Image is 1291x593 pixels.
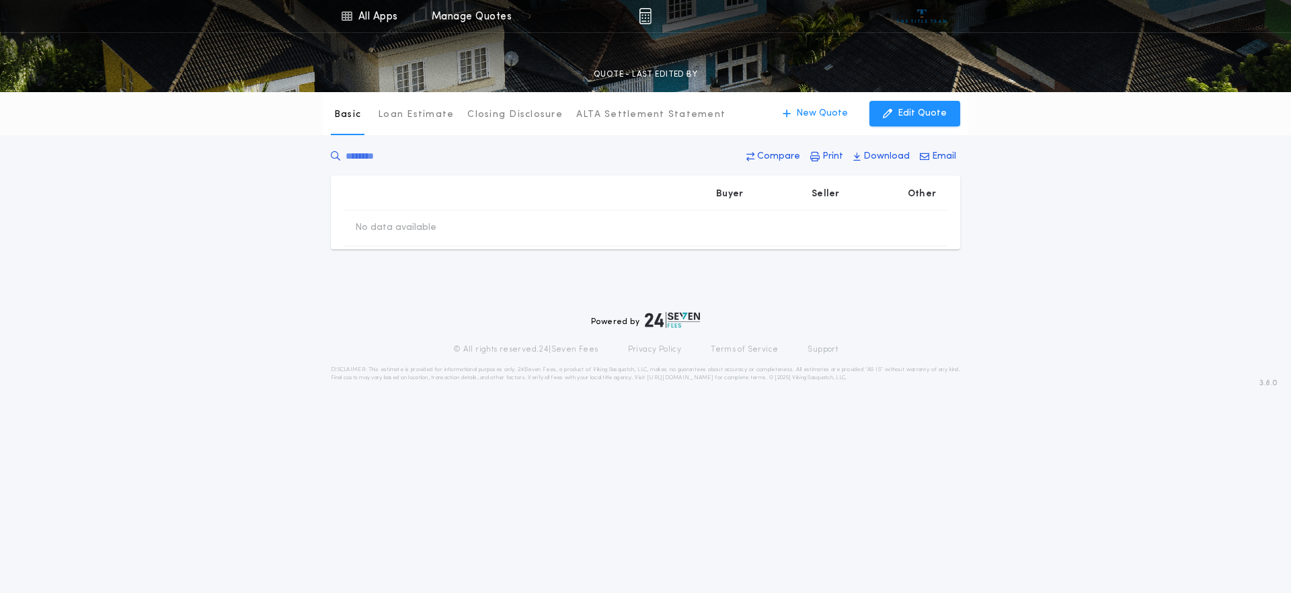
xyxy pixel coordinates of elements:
[576,108,726,122] p: ALTA Settlement Statement
[594,68,697,81] p: QUOTE - LAST EDITED BY
[711,344,778,355] a: Terms of Service
[932,150,956,163] p: Email
[378,108,454,122] p: Loan Estimate
[808,344,838,355] a: Support
[869,101,960,126] button: Edit Quote
[331,366,960,382] p: DISCLAIMER: This estimate is provided for informational purposes only. 24|Seven Fees, a product o...
[716,188,743,201] p: Buyer
[908,188,936,201] p: Other
[647,375,713,381] a: [URL][DOMAIN_NAME]
[796,107,848,120] p: New Quote
[1259,377,1278,389] span: 3.8.0
[863,150,910,163] p: Download
[334,108,361,122] p: Basic
[812,188,840,201] p: Seller
[849,145,914,169] button: Download
[453,344,598,355] p: © All rights reserved. 24|Seven Fees
[757,150,800,163] p: Compare
[344,210,447,245] td: No data available
[742,145,804,169] button: Compare
[898,107,947,120] p: Edit Quote
[769,101,861,126] button: New Quote
[639,8,652,24] img: img
[591,312,700,328] div: Powered by
[645,312,700,328] img: logo
[628,344,682,355] a: Privacy Policy
[806,145,847,169] button: Print
[897,9,947,23] img: vs-icon
[822,150,843,163] p: Print
[916,145,960,169] button: Email
[467,108,563,122] p: Closing Disclosure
